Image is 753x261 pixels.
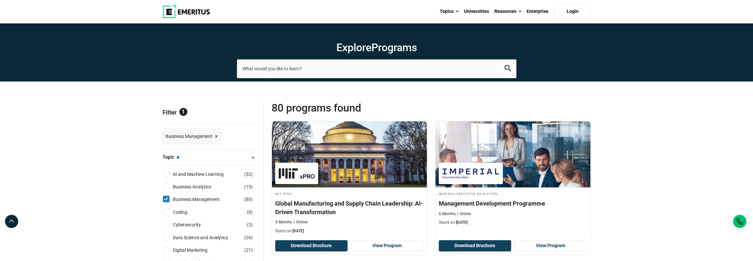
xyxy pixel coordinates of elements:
a: Data Science and Analytics [173,234,241,241]
img: Imperial Executive Education [442,166,500,181]
img: Global Manufacturing and Supply Chain Leadership: AI-Driven Transformation | Online Business Mana... [272,121,427,187]
h4: Management Development Programme [439,199,587,208]
span: ( ) [244,183,253,190]
span: [DATE] [456,220,468,225]
span: ( ) [247,221,253,228]
span: ( ) [244,171,253,178]
a: AI and Machine Learning [173,171,237,178]
p: Online [294,219,307,225]
button: Topic [163,152,258,162]
span: 80 Programs found [272,101,431,114]
span: 52 [246,172,251,177]
button: Download Brochure [439,240,511,251]
span: ( ) [244,196,253,203]
span: Business Management [166,133,212,140]
span: × [215,132,218,141]
a: Business Analytics [173,183,224,190]
a: View Program [351,240,424,251]
p: 6 Months [439,211,456,217]
a: Cybersecurity [173,221,214,228]
h4: Imperial Executive Education [439,191,587,196]
a: Business Management [173,196,233,203]
a: Business Management × [163,129,221,144]
span: ( ) [244,246,253,254]
a: Reset all [238,109,258,117]
span: 1 [179,108,187,116]
p: Starts on: [275,228,424,234]
a: Coding [173,209,201,216]
img: MIT xPRO [279,166,315,181]
a: search [505,67,511,73]
h1: Explore [237,41,516,54]
span: 36 [246,235,251,240]
span: 3 [248,222,251,227]
a: Business Management Course by Imperial Executive Education - December 11, 2025 Imperial Executive... [435,121,590,229]
a: View Program [514,240,587,251]
input: search-page [237,59,516,78]
img: Management Development Programme | Online Business Management Course [435,121,590,187]
span: 80 [246,197,251,202]
span: ( ) [247,209,253,216]
a: Business Management Course by MIT xPRO - December 11, 2025 MIT xPRO MIT xPRO Global Manufacturing... [272,121,427,237]
span: 21 [246,247,251,253]
span: 15 [246,184,251,189]
span: 8 [248,210,251,215]
span: ( ) [244,234,253,241]
span: Topic [163,153,179,161]
p: Filter [163,101,258,123]
button: Download Brochure [275,240,348,251]
a: Digital Marketing [173,246,221,254]
a: Login [554,5,591,18]
span: Programs [371,41,417,54]
span: [DATE] [292,229,304,233]
button: search [505,65,511,73]
h4: Global Manufacturing and Supply Chain Leadership: AI-Driven Transformation [275,199,424,216]
p: Online [457,211,471,217]
p: Starts on: [439,220,587,225]
h4: MIT xPRO [275,191,424,196]
p: 9 Months [275,219,292,225]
